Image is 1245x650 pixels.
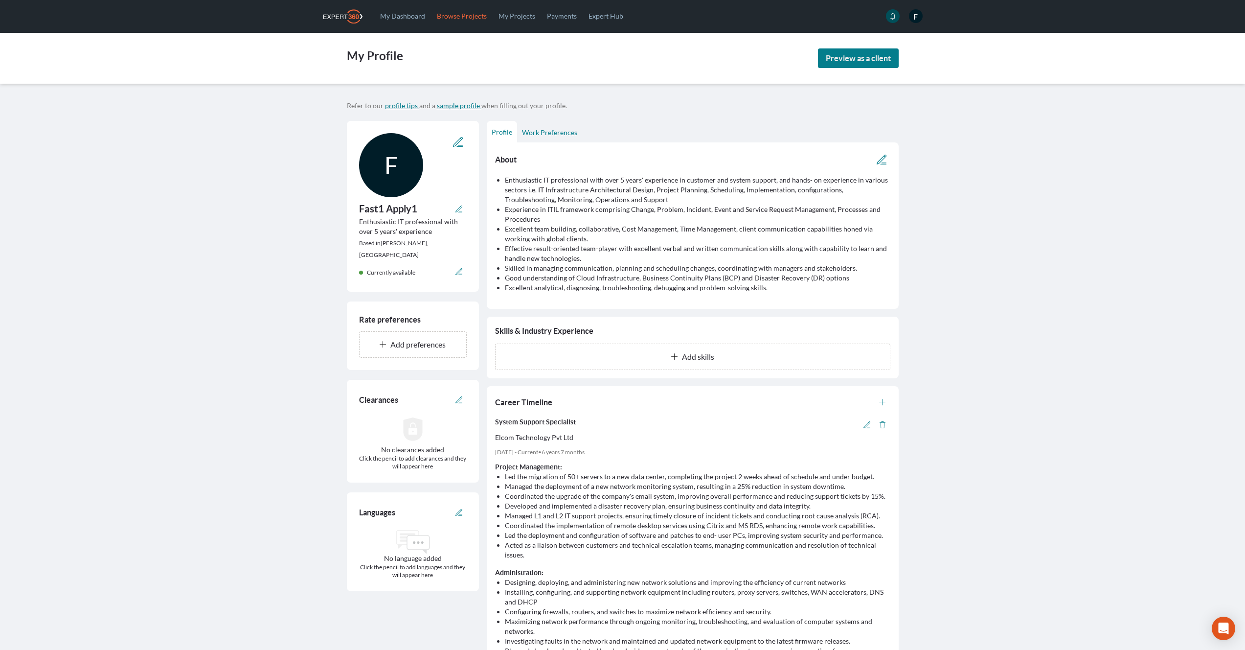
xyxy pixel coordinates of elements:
[455,268,462,275] svg: Edit availability information
[505,587,890,607] li: Installing, configuring, and supporting network equipment including routers, proxy servers, switc...
[359,455,467,470] span: Click the pencil to add clearances and they will appear here
[863,421,870,428] svg: Edit
[879,421,886,428] svg: Delete
[505,501,890,511] li: Developed and implemented a disaster recovery plan, ensuring business continuity and data integrity.
[505,224,890,244] li: Excellent team building, collaborative, Cost Management, Time Management, client communication ca...
[517,123,582,142] button: Work Preferences
[818,48,899,68] a: Preview as a client
[384,554,442,563] span: No language added
[505,273,890,283] li: Good understanding of Cloud Infrastructure, Business Continuity Plans (BCP) and Disaster Recovery...
[505,482,890,491] li: Managed the deployment of a new network monitoring system, resulting in a 25% reduction in system...
[359,239,429,258] span: Based in [PERSON_NAME], [GEOGRAPHIC_DATA]
[367,340,458,349] div: Add preferences
[380,341,386,348] svg: icon
[495,417,576,433] span: System Support Specialist
[396,530,430,554] img: Speech bubbles icon
[505,283,890,293] li: Excellent analytical, diagnosing, troubleshooting, debugging and problem-solving skills.
[401,418,425,441] img: Clearance level icon
[495,463,562,471] b: Project Management:
[367,269,415,276] span: Currently available
[385,101,419,110] a: profile tips
[505,244,890,263] li: Effective result-oriented team-player with excellent verbal and written communication skills alon...
[505,531,890,540] li: Led the deployment and configuration of software and patches to end- user PCs, improving system s...
[877,155,886,164] svg: Edit
[505,578,890,587] li: Designing, deploying, and administering new network solutions and improving the efficiency of cur...
[455,396,462,403] svg: icon
[1212,617,1235,640] div: Open Intercom Messenger
[505,511,890,521] li: Managed L1 and L2 IT support projects, ensuring timely closure of incident tickets and conducting...
[495,344,890,370] button: Add skills
[495,448,585,456] span: [DATE] - Current • 6 years 7 months
[503,352,882,362] div: Add skills
[347,48,403,68] h3: My Profile
[495,433,573,442] span: Elcom Technology Pvt Ltd
[323,9,362,23] img: Expert360
[505,636,890,646] li: Investigating faults in the network and maintained and updated network equipment to the latest fi...
[359,315,421,324] span: Rate preferences
[495,325,593,337] span: Skills & Industry Experience
[359,201,417,217] h3: Fast1 Apply1
[505,263,890,273] li: Skilled in managing communication, planning and scheduling changes, coordinating with managers an...
[359,563,467,579] span: Click the pencil to add languages and they will appear here
[505,205,890,224] li: Experience in ITIL framework comprising Change, Problem, Incident, Event and Service Request Mana...
[495,396,552,408] span: Career Timeline
[505,617,890,636] li: Maximizing network performance through ongoing monitoring, troubleshooting, and evaluation of com...
[455,509,462,516] svg: icon
[879,399,886,406] svg: Add
[505,472,890,482] li: Led the migration of 50+ servers to a new data center, completing the project 2 weeks ahead of sc...
[495,154,517,165] span: About
[505,521,890,531] li: Coordinated the implementation of remote desktop services using Citrix and MS RDS, enhancing remo...
[909,9,923,23] span: F
[522,128,577,137] span: Work Preferences
[505,175,890,205] li: Enthusiastic IT professional with over 5 years' experience in customer and system support, and ha...
[671,353,678,360] svg: icon
[359,331,467,358] button: Add preferences
[505,607,890,617] li: Configuring firewalls, routers, and switches to maximize network efficiency and security.
[359,217,467,236] span: Enthusiastic IT professional with over 5 years' experience
[359,394,398,406] span: Clearances
[455,206,462,212] svg: Edit personal information
[347,101,567,110] span: Refer to our and a when filling out your profile.
[381,445,444,455] span: No clearances added
[505,491,890,501] li: Coordinated the upgrade of the company's email system, improving overall performance and reducing...
[492,128,512,136] span: Profile
[826,54,891,63] span: Preview as a client
[437,101,481,110] a: sample profile
[359,507,395,518] span: Languages
[453,137,463,147] svg: Change profile picture
[889,13,896,20] svg: icon
[505,540,890,560] li: Acted as a liaison between customers and technical escalation teams, managing communication and r...
[495,569,543,577] b: Administration:
[359,133,423,197] span: F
